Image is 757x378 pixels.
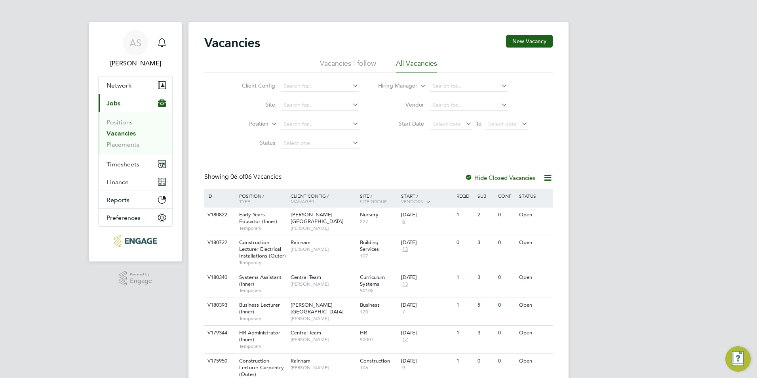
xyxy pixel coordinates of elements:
span: [PERSON_NAME][GEOGRAPHIC_DATA] [291,211,344,225]
div: V180722 [205,235,233,250]
span: 12 [401,336,409,343]
span: Network [107,82,131,89]
span: Temporary [239,343,287,349]
span: 9 [401,365,406,371]
span: Select date [488,120,517,128]
span: Engage [130,278,152,284]
span: Building Services [360,239,379,252]
div: 0 [496,208,517,222]
span: AS [129,38,141,48]
label: Vendor [378,101,424,108]
div: Site / [358,189,399,208]
div: Conf [496,189,517,202]
span: Timesheets [107,160,139,168]
span: 106 [360,365,398,371]
input: Search for... [281,100,359,111]
div: [DATE] [401,212,453,218]
a: Go to home page [98,235,173,247]
label: Hiring Manager [372,82,417,90]
button: New Vacancy [506,35,553,48]
a: Powered byEngage [119,271,152,286]
span: Temporary [239,315,287,322]
span: Systems Assistant (Inner) [239,274,281,287]
span: [PERSON_NAME] [291,246,356,252]
div: Showing [204,173,283,181]
div: ID [205,189,233,202]
span: 13 [401,246,409,253]
span: Temporary [239,260,287,266]
div: 5 [476,298,496,313]
label: Position [223,120,268,128]
nav: Main navigation [89,22,182,262]
div: 3 [476,235,496,250]
span: Nursery [360,211,378,218]
span: 90007 [360,336,398,343]
div: Sub [476,189,496,202]
a: Placements [107,141,139,148]
button: Engage Resource Center [725,346,751,372]
div: 0 [496,298,517,313]
span: Construction [360,357,390,364]
div: Open [517,298,552,313]
button: Preferences [99,209,172,226]
span: Curriculum Systems [360,274,385,287]
span: Type [239,198,250,204]
span: Avais Sabir [98,59,173,68]
h2: Vacancies [204,35,260,51]
div: V179344 [205,326,233,340]
div: V180393 [205,298,233,313]
input: Search for... [281,119,359,130]
label: Status [230,139,275,146]
span: Early Years Educator (Inner) [239,211,277,225]
span: Powered by [130,271,152,278]
div: Reqd [455,189,475,202]
div: 1 [455,298,475,313]
button: Timesheets [99,155,172,173]
span: Business Lecturer (Inner) [239,302,280,315]
span: Central Team [291,274,321,281]
div: 0 [476,354,496,368]
div: [DATE] [401,274,453,281]
span: Manager [291,198,314,204]
div: 3 [476,270,496,285]
span: 06 Vacancies [230,173,281,181]
span: Temporary [239,225,287,231]
span: Central Team [291,329,321,336]
div: 0 [496,326,517,340]
div: Open [517,235,552,250]
span: Select date [432,120,461,128]
div: Open [517,208,552,222]
input: Search for... [430,81,508,92]
label: Site [230,101,275,108]
div: 1 [455,270,475,285]
span: Rainham [291,239,310,246]
span: Preferences [107,214,141,221]
div: V180822 [205,208,233,222]
div: 0 [496,354,517,368]
a: Positions [107,118,133,126]
div: [DATE] [401,330,453,336]
div: 1 [455,208,475,222]
label: Client Config [230,82,275,89]
button: Reports [99,191,172,208]
span: Temporary [239,287,287,294]
span: 90105 [360,287,398,294]
span: [PERSON_NAME][GEOGRAPHIC_DATA] [291,302,344,315]
div: 0 [496,235,517,250]
span: [PERSON_NAME] [291,365,356,371]
label: Start Date [378,120,424,127]
div: V175950 [205,354,233,368]
span: HR [360,329,367,336]
span: [PERSON_NAME] [291,336,356,343]
span: [PERSON_NAME] [291,315,356,322]
label: Hide Closed Vacancies [465,174,535,181]
span: Site Group [360,198,387,204]
a: Vacancies [107,130,136,137]
span: Finance [107,178,129,186]
div: [DATE] [401,239,453,246]
div: Open [517,270,552,285]
span: [PERSON_NAME] [291,225,356,231]
div: Position / [233,189,289,208]
div: 2 [476,208,496,222]
span: To [474,118,484,129]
